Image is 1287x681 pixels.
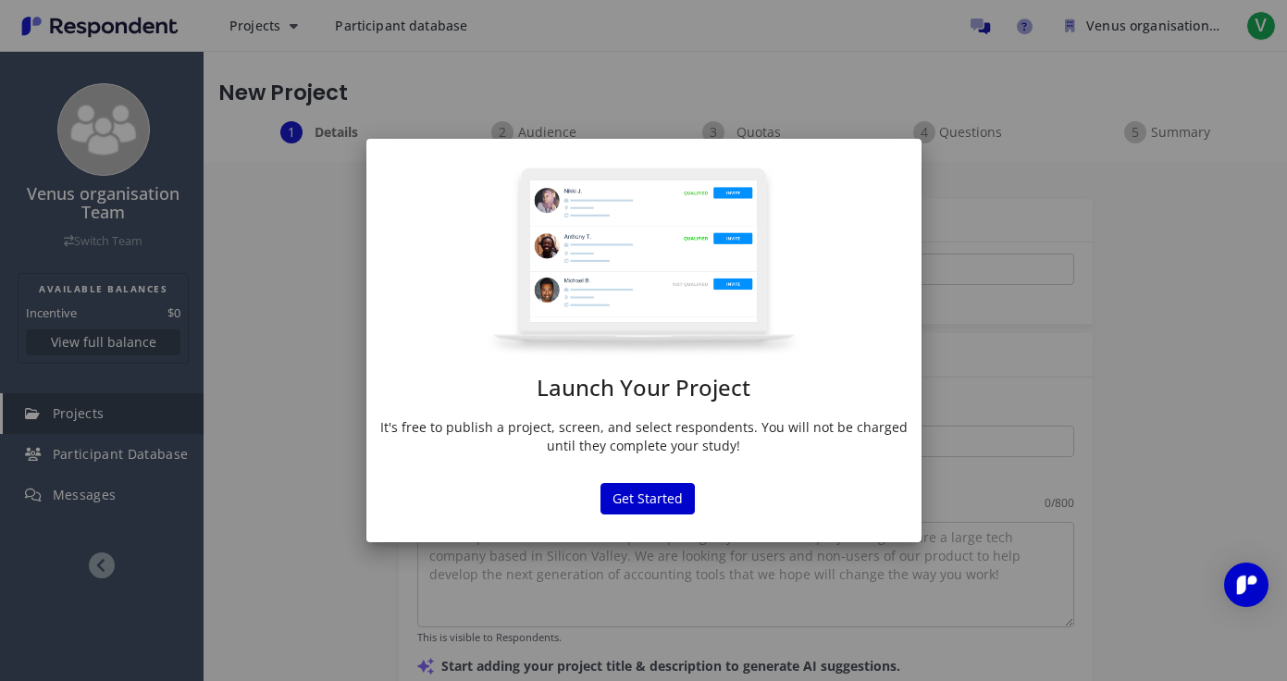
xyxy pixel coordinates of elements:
[380,376,908,400] h1: Launch Your Project
[600,483,695,514] button: Get Started
[380,418,908,455] p: It's free to publish a project, screen, and select respondents. You will not be charged until the...
[486,167,802,357] img: project-modal.png
[366,139,922,543] md-dialog: Launch Your ...
[1224,563,1268,607] div: Open Intercom Messenger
